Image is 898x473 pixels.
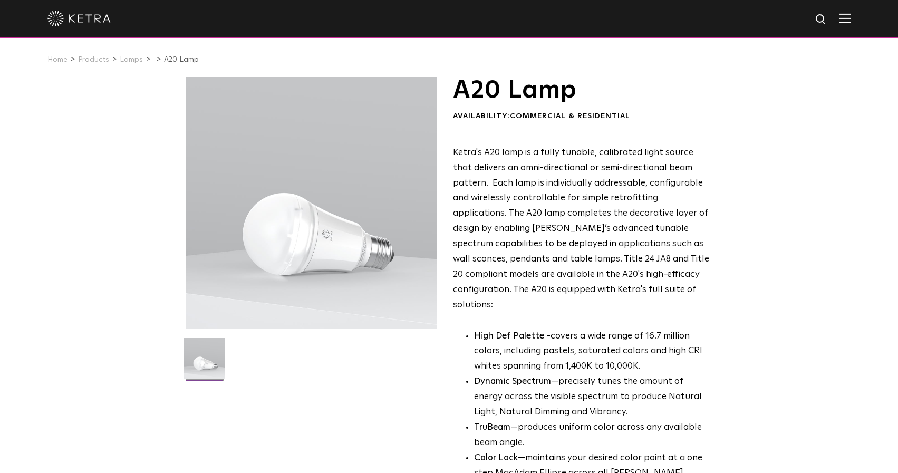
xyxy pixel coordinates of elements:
[47,56,67,63] a: Home
[184,338,225,387] img: A20-Lamp-2021-Web-Square
[474,423,510,432] strong: TruBeam
[453,148,709,310] span: Ketra's A20 lamp is a fully tunable, calibrated light source that delivers an omni-directional or...
[453,77,710,103] h1: A20 Lamp
[164,56,199,63] a: A20 Lamp
[815,13,828,26] img: search icon
[474,453,518,462] strong: Color Lock
[510,112,630,120] span: Commercial & Residential
[839,13,851,23] img: Hamburger%20Nav.svg
[120,56,143,63] a: Lamps
[474,332,551,341] strong: High Def Palette -
[47,11,111,26] img: ketra-logo-2019-white
[474,374,710,420] li: —precisely tunes the amount of energy across the visible spectrum to produce Natural Light, Natur...
[78,56,109,63] a: Products
[474,377,551,386] strong: Dynamic Spectrum
[453,111,710,122] div: Availability:
[474,420,710,451] li: —produces uniform color across any available beam angle.
[474,329,710,375] p: covers a wide range of 16.7 million colors, including pastels, saturated colors and high CRI whit...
